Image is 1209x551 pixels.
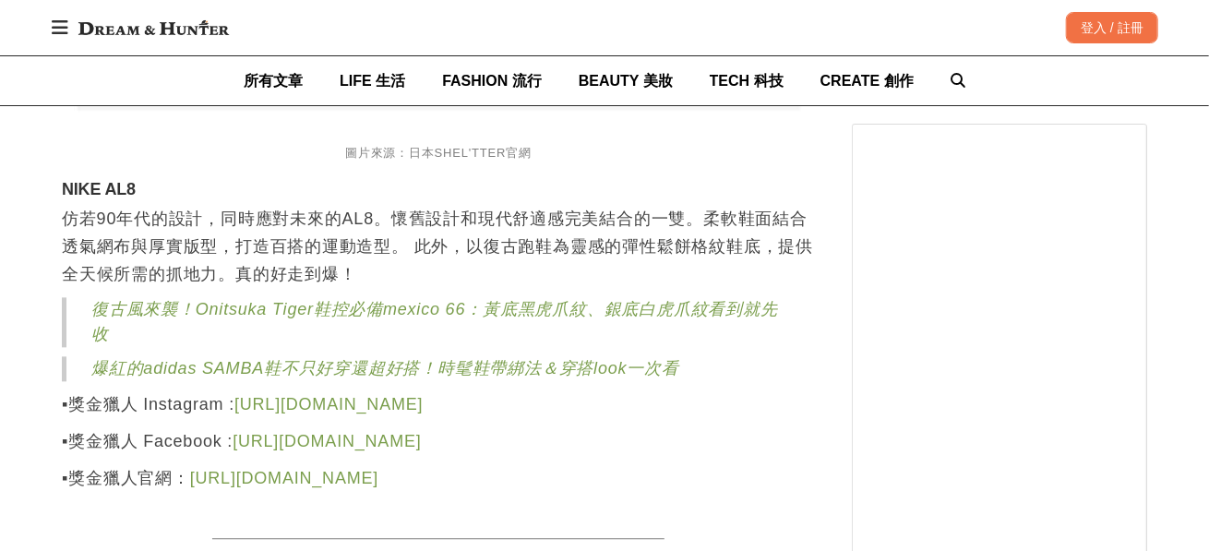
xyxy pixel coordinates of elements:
span: CREATE 創作 [820,73,914,89]
p: 仿若90年代的設計，同時應對未來的AL8。懷舊設計和現代舒適感完美結合的一雙。柔軟鞋面結合透氣網布與厚實版型，打造百搭的運動造型。 此外，以復古跑鞋為靈感的彈性鬆餅格紋鞋底，提供全天候所需的抓地... [62,205,815,288]
a: 爆紅的adidas SAMBA鞋不只好穿還超好搭！時髦鞋帶綁法＆穿搭look一次看 [91,359,679,377]
span: 所有文章 [244,73,303,89]
a: FASHION 流行 [442,56,542,105]
span: BEAUTY 美妝 [579,73,673,89]
a: [URL][DOMAIN_NAME] [234,395,423,413]
div: 登入 / 註冊 [1066,12,1158,43]
a: LIFE 生活 [340,56,405,105]
span: TECH 科技 [710,73,784,89]
span: FASHION 流行 [442,73,542,89]
strong: NIKE AL8 [62,180,136,198]
a: [URL][DOMAIN_NAME] [233,432,421,450]
a: 所有文章 [244,56,303,105]
p: ▪獎金獵人 Instagram : [62,390,815,418]
a: TECH 科技 [710,56,784,105]
a: BEAUTY 美妝 [579,56,673,105]
p: ▪獎金獵人 Facebook : [62,427,815,455]
a: 復古風來襲！Onitsuka Tiger鞋控必備mexico 66：黃底黑虎爪紋、銀底白虎爪紋看到就先收 [91,300,778,343]
p: ▪獎金獵人官網： [62,464,815,492]
span: LIFE 生活 [340,73,405,89]
a: [URL][DOMAIN_NAME] [190,469,378,487]
a: CREATE 創作 [820,56,914,105]
img: Dream & Hunter [69,11,238,44]
span: 圖片來源：日本SHEL'TTER官網 [345,146,532,160]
